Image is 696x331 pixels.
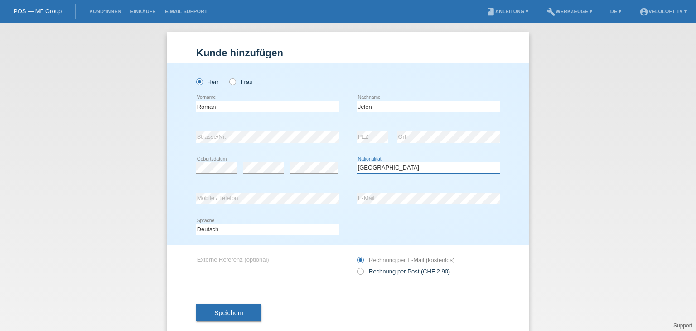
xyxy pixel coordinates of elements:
i: account_circle [639,7,648,16]
label: Herr [196,78,219,85]
a: Support [673,322,692,329]
a: POS — MF Group [14,8,62,15]
label: Rechnung per E-Mail (kostenlos) [357,257,454,263]
input: Rechnung per E-Mail (kostenlos) [357,257,363,268]
label: Rechnung per Post (CHF 2.90) [357,268,450,275]
input: Herr [196,78,202,84]
input: Rechnung per Post (CHF 2.90) [357,268,363,279]
a: E-Mail Support [160,9,212,14]
a: bookAnleitung ▾ [482,9,533,14]
input: Frau [229,78,235,84]
a: Einkäufe [126,9,160,14]
a: buildWerkzeuge ▾ [542,9,597,14]
a: DE ▾ [606,9,626,14]
label: Frau [229,78,252,85]
a: account_circleVeloLoft TV ▾ [635,9,691,14]
i: book [486,7,495,16]
button: Speichern [196,304,261,321]
i: build [546,7,556,16]
a: Kund*innen [85,9,126,14]
span: Speichern [214,309,243,316]
h1: Kunde hinzufügen [196,47,500,58]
